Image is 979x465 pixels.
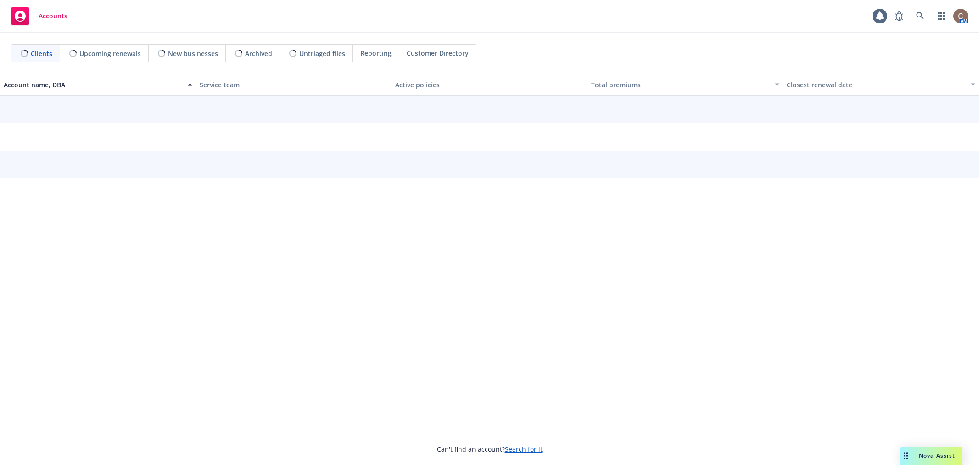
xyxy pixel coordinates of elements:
a: Switch app [932,7,951,25]
span: Nova Assist [919,452,955,459]
span: Clients [31,49,52,58]
button: Service team [196,74,392,96]
div: Account name, DBA [4,80,182,90]
button: Nova Assist [900,447,962,465]
span: Reporting [360,48,392,58]
span: Archived [245,49,272,58]
div: Active policies [395,80,584,90]
span: Untriaged files [299,49,345,58]
div: Closest renewal date [787,80,965,90]
img: photo [953,9,968,23]
div: Total premiums [591,80,770,90]
span: Accounts [39,12,67,20]
button: Active policies [392,74,587,96]
button: Total premiums [587,74,783,96]
span: New businesses [168,49,218,58]
span: Can't find an account? [437,444,543,454]
a: Search [911,7,929,25]
div: Drag to move [900,447,912,465]
button: Closest renewal date [783,74,979,96]
span: Customer Directory [407,48,469,58]
span: Upcoming renewals [79,49,141,58]
a: Accounts [7,3,71,29]
a: Search for it [505,445,543,454]
div: Service team [200,80,388,90]
a: Report a Bug [890,7,908,25]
